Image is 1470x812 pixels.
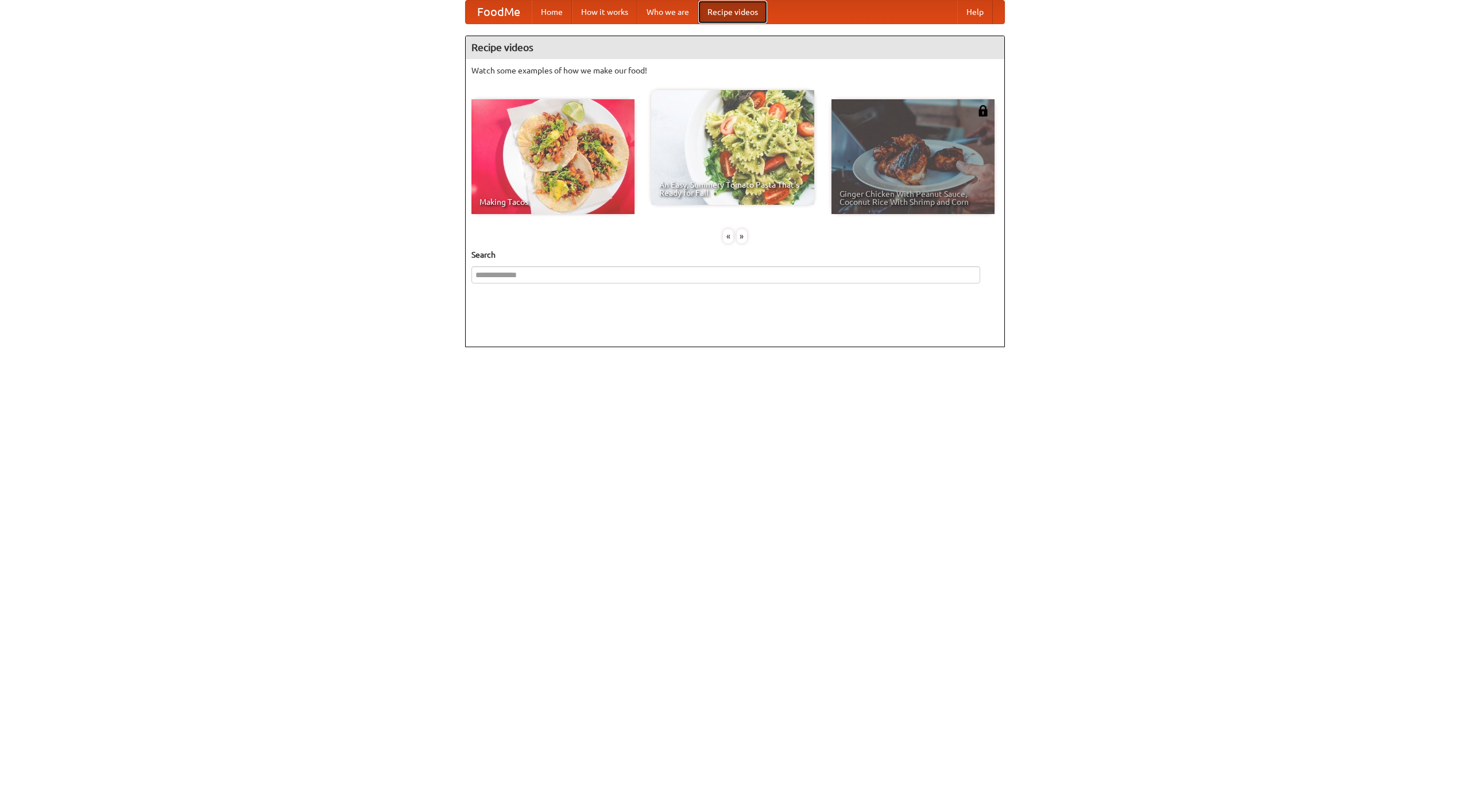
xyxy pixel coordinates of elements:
span: An Easy, Summery Tomato Pasta That's Ready for Fall [659,181,806,197]
a: Recipe videos [698,1,767,24]
h4: Recipe videos [466,36,1004,59]
div: « [723,229,733,243]
h5: Search [471,249,999,261]
a: Who we are [637,1,698,24]
a: An Easy, Summery Tomato Pasta That's Ready for Fall [651,90,814,205]
div: » [737,229,747,243]
a: Help [957,1,993,24]
p: Watch some examples of how we make our food! [471,65,999,76]
img: 483408.png [977,105,989,116]
a: Home [532,1,572,24]
a: How it works [572,1,637,24]
a: Making Tacos [471,99,635,214]
span: Making Tacos [479,198,626,206]
a: FoodMe [466,1,532,24]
